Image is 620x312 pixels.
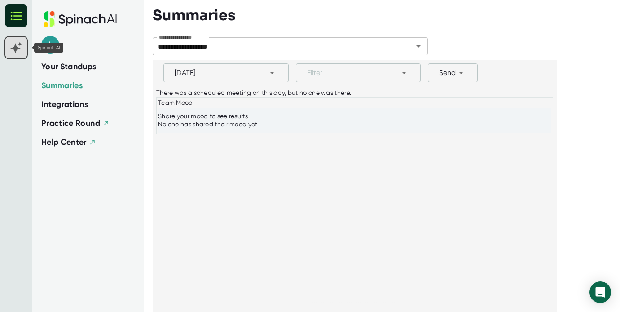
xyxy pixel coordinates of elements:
[41,118,100,128] span: Practice Round
[156,89,351,97] div: There was a scheduled meeting on this day, but no one was there.
[41,137,87,147] span: Help Center
[41,136,96,148] button: Help Center
[153,7,236,24] h3: Summaries
[158,112,551,120] div: Share your mood to see results
[41,61,97,73] button: Your Standups
[41,36,59,54] span: k
[158,120,551,129] div: No one has shared their mood yet
[439,67,466,78] span: Send
[41,117,110,129] button: Practice Round
[41,98,88,111] button: Integrations
[296,63,421,82] button: Filter
[589,281,611,303] div: Open Intercom Messenger
[428,63,478,82] button: Send
[307,67,410,78] span: Filter
[412,40,425,53] button: Open
[163,63,289,82] button: [DATE]
[41,80,83,92] button: Summaries
[158,99,551,108] div: Team Mood
[175,67,277,78] span: [DATE]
